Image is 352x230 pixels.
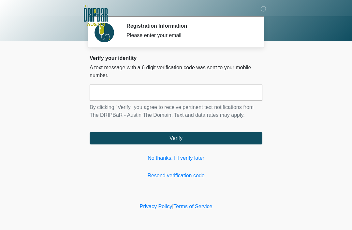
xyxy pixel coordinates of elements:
a: No thanks, I'll verify later [90,154,262,162]
h2: Verify your identity [90,55,262,61]
p: By clicking "Verify" you agree to receive pertinent text notifications from The DRIPBaR - Austin ... [90,103,262,119]
p: A text message with a 6 digit verification code was sent to your mobile number. [90,64,262,79]
button: Verify [90,132,262,144]
div: Please enter your email [126,32,253,39]
a: | [172,204,173,209]
a: Resend verification code [90,172,262,180]
img: Agent Avatar [95,23,114,42]
a: Privacy Policy [140,204,172,209]
img: The DRIPBaR - Austin The Domain Logo [83,5,108,26]
a: Terms of Service [173,204,212,209]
